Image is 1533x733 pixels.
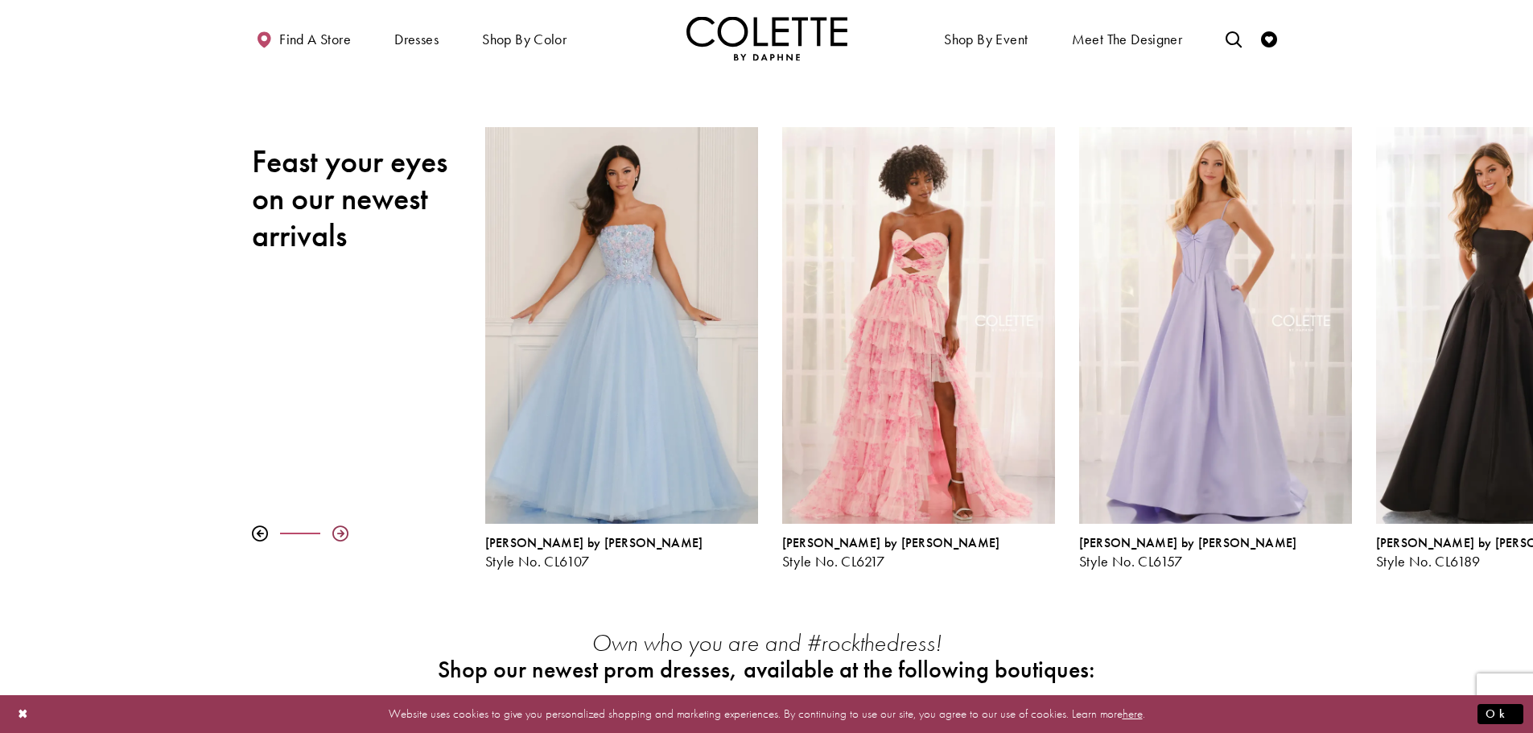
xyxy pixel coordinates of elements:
span: [PERSON_NAME] by [PERSON_NAME] [485,534,703,551]
a: Meet the designer [1068,16,1187,60]
div: Colette by Daphne Style No. CL6157 [1079,536,1352,570]
p: Website uses cookies to give you personalized shopping and marketing experiences. By continuing t... [116,703,1417,725]
span: Style No. CL6157 [1079,552,1183,570]
a: Visit Colette by Daphne Style No. CL6107 Page [485,127,758,524]
span: Find a store [279,31,351,47]
a: Find a store [252,16,355,60]
span: Dresses [390,16,443,60]
div: Colette by Daphne Style No. CL6107 [473,115,770,582]
div: Colette by Daphne Style No. CL6107 [485,536,758,570]
button: Submit Dialog [1477,704,1523,724]
span: Shop By Event [940,16,1032,60]
span: Style No. CL6107 [485,552,590,570]
a: Visit Colette by Daphne Style No. CL6157 Page [1079,127,1352,524]
span: Shop by color [482,31,567,47]
span: Dresses [394,31,439,47]
span: Shop by color [478,16,571,60]
span: [PERSON_NAME] by [PERSON_NAME] [782,534,1000,551]
div: Colette by Daphne Style No. CL6157 [1067,115,1364,582]
a: here [1123,706,1143,722]
h2: Shop our newest prom dresses, available at the following boutiques: [425,657,1109,683]
div: Colette by Daphne Style No. CL6217 [770,115,1067,582]
a: Visit Home Page [686,16,847,60]
div: Colette by Daphne Style No. CL6217 [782,536,1055,570]
span: Shop By Event [944,31,1028,47]
span: Meet the designer [1072,31,1183,47]
span: Style No. CL6217 [782,552,885,570]
button: Close Dialog [10,700,37,728]
em: Own who you are and #rockthedress! [591,628,942,658]
a: Check Wishlist [1257,16,1281,60]
span: Style No. CL6189 [1376,552,1481,570]
span: [PERSON_NAME] by [PERSON_NAME] [1079,534,1297,551]
a: Toggle search [1222,16,1246,60]
h2: Feast your eyes on our newest arrivals [252,143,461,254]
a: Visit Colette by Daphne Style No. CL6217 Page [782,127,1055,524]
img: Colette by Daphne [686,16,847,60]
